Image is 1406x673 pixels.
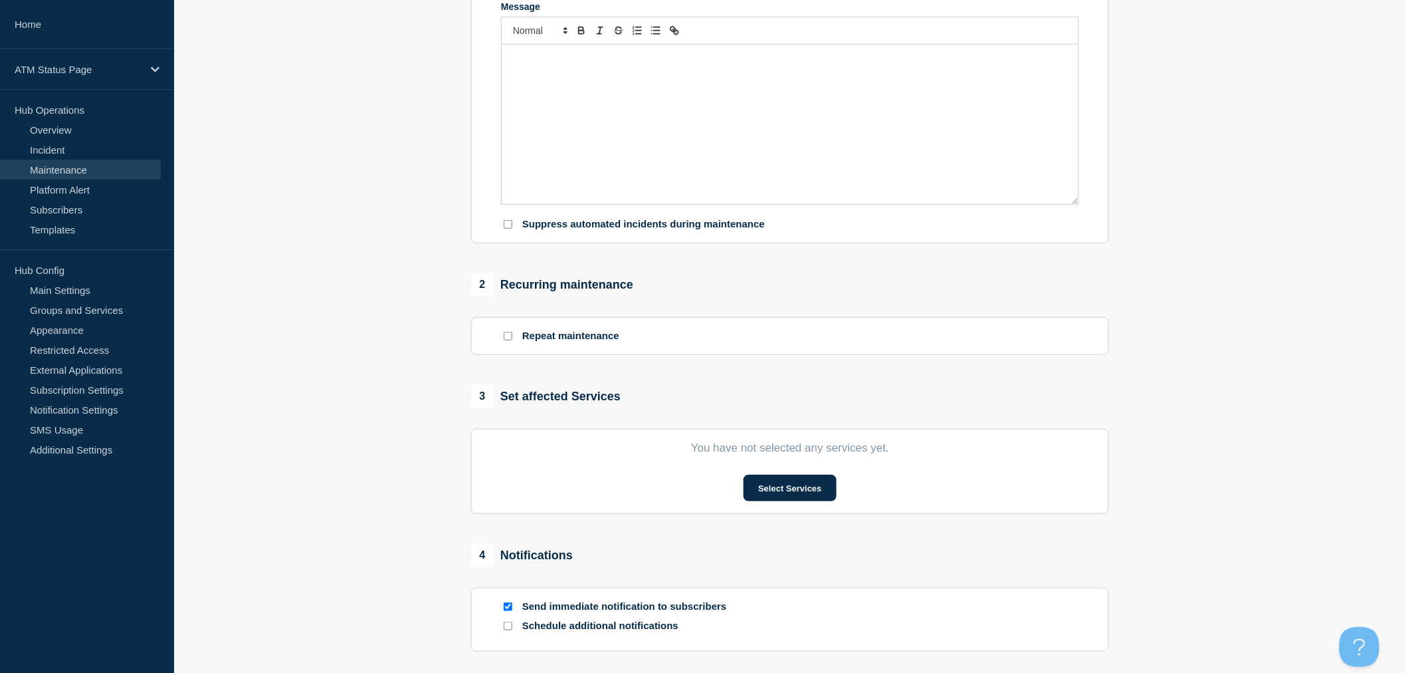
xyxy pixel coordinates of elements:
span: 2 [471,273,494,296]
span: Font size [507,23,572,39]
p: Suppress automated incidents during maintenance [522,218,765,231]
p: Schedule additional notifications [522,620,735,632]
p: ATM Status Page [15,64,142,75]
button: Toggle ordered list [628,23,647,39]
input: Suppress automated incidents during maintenance [504,220,512,229]
p: Repeat maintenance [522,330,619,342]
div: Notifications [471,544,573,567]
button: Toggle link [665,23,684,39]
div: Set affected Services [471,385,621,408]
p: Send immediate notification to subscribers [522,601,735,613]
button: Select Services [744,475,836,501]
button: Toggle bulleted list [647,23,665,39]
button: Toggle strikethrough text [609,23,628,39]
input: Repeat maintenance [504,332,512,340]
button: Toggle bold text [572,23,591,39]
input: Schedule additional notifications [504,622,512,630]
span: 4 [471,544,494,567]
iframe: Help Scout Beacon - Open [1340,627,1379,667]
div: Message [501,1,1079,12]
div: Message [502,45,1078,204]
span: 3 [471,385,494,408]
button: Toggle italic text [591,23,609,39]
input: Send immediate notification to subscribers [504,603,512,611]
p: You have not selected any services yet. [501,442,1079,455]
div: Recurring maintenance [471,273,633,296]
